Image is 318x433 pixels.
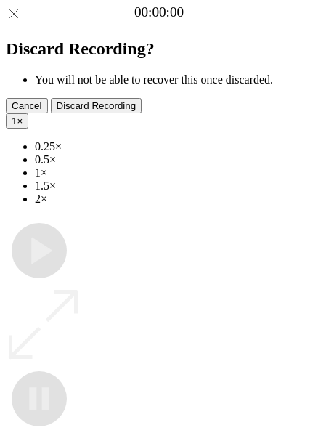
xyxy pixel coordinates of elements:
[35,179,312,193] li: 1.5×
[6,39,312,59] h2: Discard Recording?
[12,116,17,126] span: 1
[35,193,312,206] li: 2×
[51,98,142,113] button: Discard Recording
[35,166,312,179] li: 1×
[35,140,312,153] li: 0.25×
[6,98,48,113] button: Cancel
[6,113,28,129] button: 1×
[35,153,312,166] li: 0.5×
[35,73,312,86] li: You will not be able to recover this once discarded.
[134,4,184,20] a: 00:00:00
